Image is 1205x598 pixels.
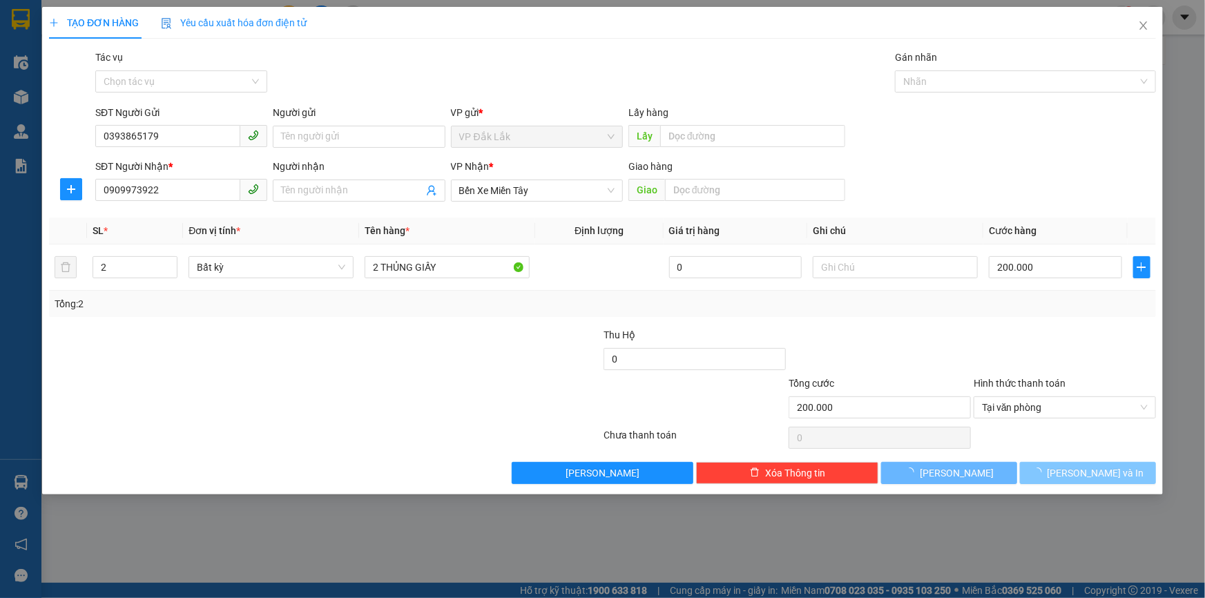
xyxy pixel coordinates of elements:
[604,329,635,340] span: Thu Hộ
[512,462,694,484] button: [PERSON_NAME]
[49,17,139,28] span: TẠO ĐƠN HÀNG
[575,225,624,236] span: Định lượng
[628,179,665,201] span: Giao
[365,256,530,278] input: VD: Bàn, Ghế
[93,225,104,236] span: SL
[55,296,465,311] div: Tổng: 2
[451,105,623,120] div: VP gửi
[920,465,994,481] span: [PERSON_NAME]
[459,126,615,147] span: VP Đắk Lắk
[161,18,172,29] img: icon
[807,218,983,244] th: Ghi chú
[161,17,307,28] span: Yêu cầu xuất hóa đơn điện tử
[1133,256,1150,278] button: plus
[813,256,978,278] input: Ghi Chú
[603,427,788,452] div: Chưa thanh toán
[49,18,59,28] span: plus
[989,225,1037,236] span: Cước hàng
[789,378,834,389] span: Tổng cước
[765,465,825,481] span: Xóa Thông tin
[1134,262,1150,273] span: plus
[95,105,267,120] div: SĐT Người Gửi
[248,130,259,141] span: phone
[61,184,81,195] span: plus
[95,52,123,63] label: Tác vụ
[628,125,660,147] span: Lấy
[660,125,845,147] input: Dọc đường
[55,256,77,278] button: delete
[1124,7,1163,46] button: Close
[628,161,673,172] span: Giao hàng
[696,462,878,484] button: deleteXóa Thông tin
[905,467,920,477] span: loading
[95,159,267,174] div: SĐT Người Nhận
[1032,467,1048,477] span: loading
[60,178,82,200] button: plus
[982,397,1148,418] span: Tại văn phòng
[197,257,345,278] span: Bất kỳ
[451,161,490,172] span: VP Nhận
[1020,462,1156,484] button: [PERSON_NAME] và In
[881,462,1017,484] button: [PERSON_NAME]
[628,107,668,118] span: Lấy hàng
[365,225,409,236] span: Tên hàng
[750,467,760,479] span: delete
[974,378,1066,389] label: Hình thức thanh toán
[566,465,639,481] span: [PERSON_NAME]
[248,184,259,195] span: phone
[1138,20,1149,31] span: close
[273,105,445,120] div: Người gửi
[669,225,720,236] span: Giá trị hàng
[426,185,437,196] span: user-add
[669,256,802,278] input: 0
[459,180,615,201] span: Bến Xe Miền Tây
[895,52,937,63] label: Gán nhãn
[1048,465,1144,481] span: [PERSON_NAME] và In
[189,225,240,236] span: Đơn vị tính
[273,159,445,174] div: Người nhận
[665,179,845,201] input: Dọc đường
